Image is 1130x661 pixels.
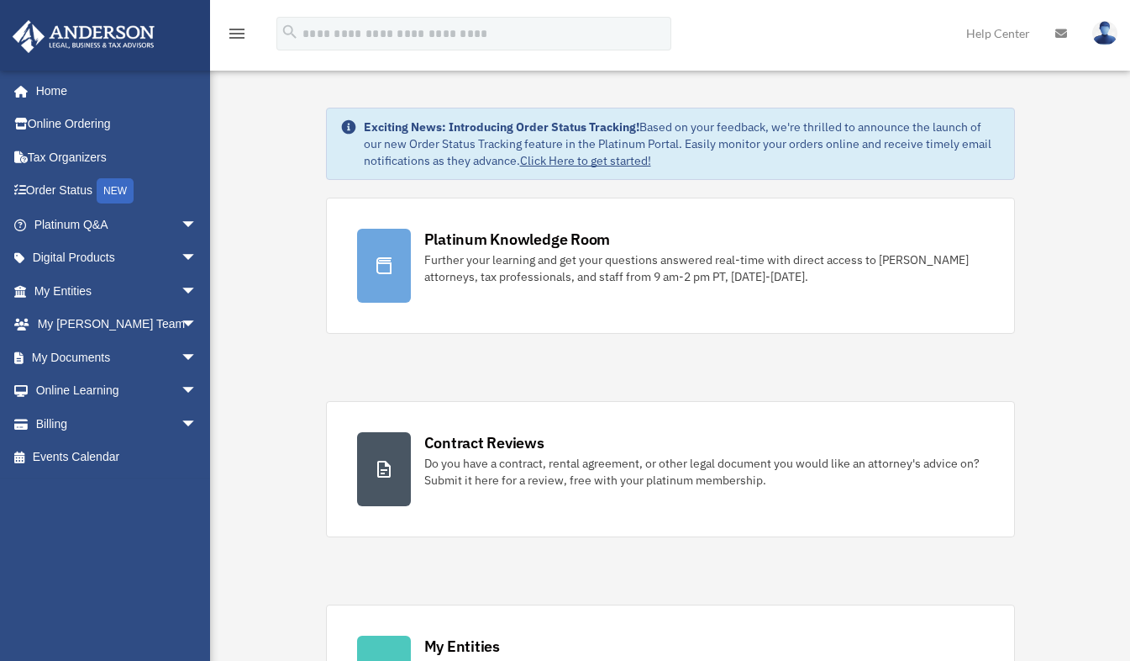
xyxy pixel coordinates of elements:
[181,241,214,276] span: arrow_drop_down
[424,229,611,250] div: Platinum Knowledge Room
[1092,21,1117,45] img: User Pic
[181,341,214,375] span: arrow_drop_down
[364,119,1001,169] div: Based on your feedback, we're thrilled to announce the launch of our new Order Status Tracking fe...
[424,251,984,285] div: Further your learning and get your questions answered real-time with direct access to [PERSON_NAM...
[12,274,223,308] a: My Entitiesarrow_drop_down
[364,119,639,135] strong: Exciting News: Introducing Order Status Tracking!
[12,341,223,374] a: My Documentsarrow_drop_down
[424,455,984,489] div: Do you have a contract, rental agreement, or other legal document you would like an attorney's ad...
[12,308,223,341] a: My [PERSON_NAME] Teamarrow_drop_down
[8,20,160,53] img: Anderson Advisors Platinum Portal
[281,23,299,41] i: search
[520,153,651,168] a: Click Here to get started!
[326,401,1015,537] a: Contract Reviews Do you have a contract, rental agreement, or other legal document you would like...
[326,198,1015,334] a: Platinum Knowledge Room Further your learning and get your questions answered real-time with dire...
[424,636,500,657] div: My Entities
[12,208,223,241] a: Platinum Q&Aarrow_drop_down
[227,24,247,44] i: menu
[12,108,223,141] a: Online Ordering
[181,274,214,309] span: arrow_drop_down
[181,308,214,342] span: arrow_drop_down
[227,29,247,44] a: menu
[12,407,223,441] a: Billingarrow_drop_down
[97,178,134,204] div: NEW
[181,374,214,409] span: arrow_drop_down
[181,407,214,442] span: arrow_drop_down
[12,74,214,108] a: Home
[181,208,214,242] span: arrow_drop_down
[12,374,223,408] a: Online Learningarrow_drop_down
[12,441,223,474] a: Events Calendar
[12,174,223,209] a: Order StatusNEW
[12,140,223,174] a: Tax Organizers
[12,241,223,275] a: Digital Productsarrow_drop_down
[424,432,544,453] div: Contract Reviews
